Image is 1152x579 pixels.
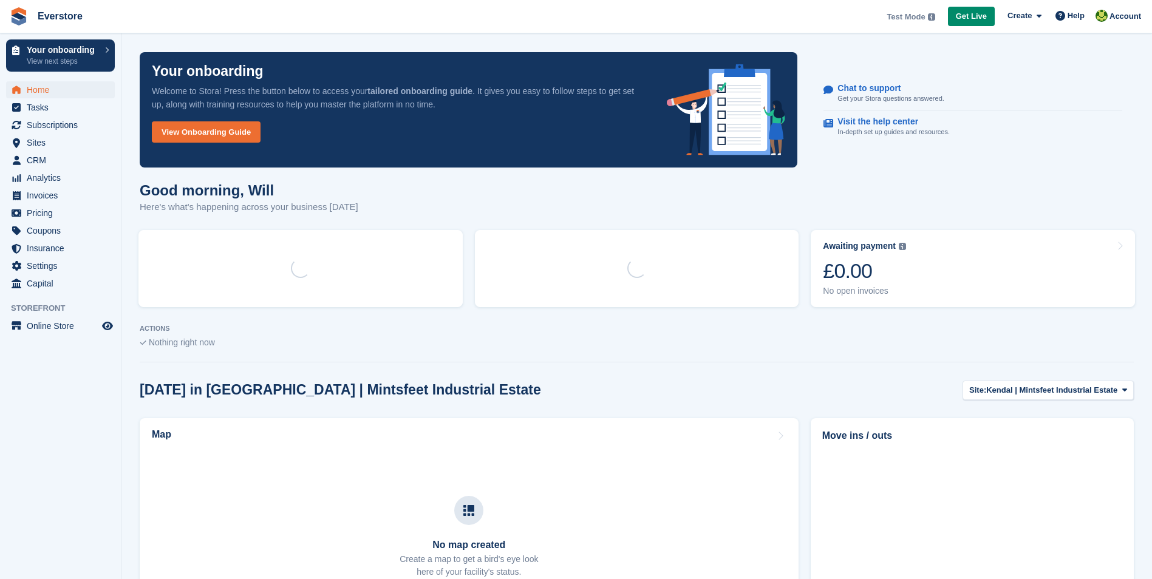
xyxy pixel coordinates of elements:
img: stora-icon-8386f47178a22dfd0bd8f6a31ec36ba5ce8667c1dd55bd0f319d3a0aa187defe.svg [10,7,28,25]
h3: No map created [400,540,538,550]
span: Subscriptions [27,117,100,134]
span: Insurance [27,240,100,257]
a: menu [6,257,115,274]
button: Site: Kendal | Mintsfeet Industrial Estate [963,381,1134,401]
p: Here's what's happening across your business [DATE] [140,200,358,214]
a: menu [6,205,115,222]
a: menu [6,240,115,257]
span: Coupons [27,222,100,239]
a: menu [6,99,115,116]
strong: tailored onboarding guide [367,86,472,96]
div: Awaiting payment [823,241,896,251]
a: menu [6,134,115,151]
a: menu [6,117,115,134]
img: icon-info-grey-7440780725fd019a000dd9b08b2336e03edf1995a4989e88bcd33f0948082b44.svg [928,13,935,21]
span: Site: [969,384,986,396]
a: menu [6,275,115,292]
img: onboarding-info-6c161a55d2c0e0a8cae90662b2fe09162a5109e8cc188191df67fb4f79e88e88.svg [667,64,786,155]
a: Visit the help center In-depth set up guides and resources. [823,110,1122,143]
span: Invoices [27,187,100,204]
a: Get Live [948,7,995,27]
h1: Good morning, Will [140,182,358,198]
span: Sites [27,134,100,151]
span: Help [1068,10,1085,22]
span: Settings [27,257,100,274]
a: menu [6,222,115,239]
h2: Map [152,429,171,440]
p: In-depth set up guides and resources. [837,127,950,137]
p: ACTIONS [140,325,1134,333]
a: menu [6,169,115,186]
a: menu [6,317,115,334]
a: menu [6,187,115,204]
span: Online Store [27,317,100,334]
p: Your onboarding [27,46,99,54]
p: Get your Stora questions answered. [837,93,944,104]
p: Create a map to get a bird's eye look here of your facility's status. [400,553,538,578]
img: map-icn-33ee37083ee616e46c38cad1a60f524a97daa1e2b2c8c0bc3eb3415660979fc1.svg [463,505,474,516]
img: icon-info-grey-7440780725fd019a000dd9b08b2336e03edf1995a4989e88bcd33f0948082b44.svg [899,243,906,250]
a: View Onboarding Guide [152,121,261,143]
a: Awaiting payment £0.00 No open invoices [811,230,1135,307]
span: Account [1109,10,1141,22]
span: Home [27,81,100,98]
a: Your onboarding View next steps [6,39,115,72]
div: No open invoices [823,286,906,296]
h2: [DATE] in [GEOGRAPHIC_DATA] | Mintsfeet Industrial Estate [140,382,541,398]
img: blank_slate_check_icon-ba018cac091ee9be17c0a81a6c232d5eb81de652e7a59be601be346b1b6ddf79.svg [140,340,146,345]
h2: Move ins / outs [822,428,1122,443]
span: Capital [27,275,100,292]
a: menu [6,81,115,98]
p: Your onboarding [152,64,264,78]
span: Kendal | Mintsfeet Industrial Estate [986,384,1117,396]
span: Nothing right now [149,337,215,347]
img: Will Dodgson [1096,10,1108,22]
a: Chat to support Get your Stora questions answered. [823,77,1122,110]
span: Storefront [11,302,121,314]
span: Tasks [27,99,100,116]
p: View next steps [27,56,99,67]
span: Test Mode [887,11,925,23]
a: Everstore [33,6,87,26]
p: Chat to support [837,83,934,93]
span: CRM [27,152,100,169]
span: Pricing [27,205,100,222]
p: Visit the help center [837,117,940,127]
p: Welcome to Stora! Press the button below to access your . It gives you easy to follow steps to ge... [152,84,647,111]
span: Analytics [27,169,100,186]
div: £0.00 [823,259,906,283]
a: Preview store [100,319,115,333]
a: menu [6,152,115,169]
span: Get Live [956,10,987,22]
span: Create [1007,10,1032,22]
